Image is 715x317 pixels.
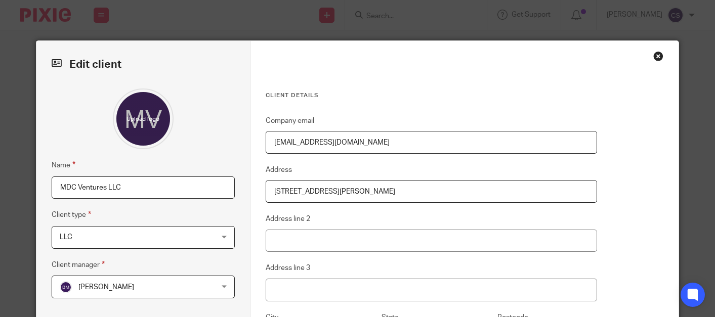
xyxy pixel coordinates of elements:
[52,209,91,220] label: Client type
[78,284,134,291] span: [PERSON_NAME]
[266,92,597,100] h3: Client details
[266,263,310,273] label: Address line 3
[52,259,105,270] label: Client manager
[52,56,235,73] h2: Edit client
[60,234,72,241] span: LLC
[60,281,72,293] img: svg%3E
[266,214,310,224] label: Address line 2
[266,116,314,126] label: Company email
[653,51,663,61] div: Close this dialog window
[266,165,292,175] label: Address
[52,159,75,171] label: Name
